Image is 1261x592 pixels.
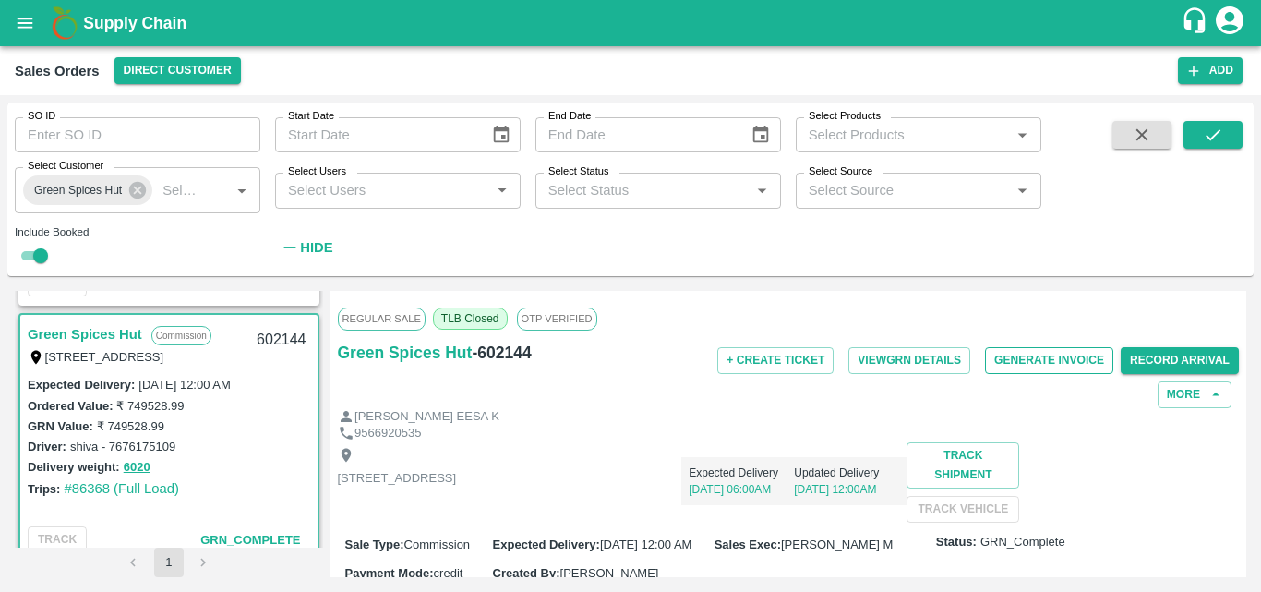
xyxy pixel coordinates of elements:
div: customer-support [1181,6,1213,40]
p: Updated Delivery [794,465,899,481]
strong: Hide [300,240,332,255]
p: 9566920535 [354,425,421,442]
label: Ordered Value: [28,399,113,413]
button: 6020 [124,457,150,478]
label: Delivery weight: [28,460,120,474]
input: Enter SO ID [15,117,260,152]
button: Open [490,178,514,202]
button: Select DC [114,57,241,84]
input: End Date [535,117,737,152]
button: More [1158,381,1231,408]
div: Green Spices Hut [23,175,152,205]
button: Open [1010,123,1034,147]
button: Choose date [484,117,519,152]
a: #86368 (Full Load) [64,481,179,496]
input: Select Customer [155,178,200,202]
label: Select Products [809,109,881,124]
label: ₹ 749528.99 [97,419,164,433]
button: Open [1010,178,1034,202]
button: Track Shipment [907,442,1019,489]
button: page 1 [154,548,184,577]
a: Supply Chain [83,10,1181,36]
p: [DATE] 12:00AM [794,481,899,498]
input: Select Users [281,178,485,202]
p: Expected Delivery [689,465,794,481]
label: Status: [936,534,977,551]
input: Select Status [541,178,745,202]
button: Open [750,178,774,202]
label: Select Status [548,164,609,179]
p: [DATE] 06:00AM [689,481,794,498]
span: [DATE] 12:00 AM [600,538,691,551]
label: [STREET_ADDRESS] [45,350,164,364]
p: [PERSON_NAME] EESA K [354,408,499,426]
label: Expected Delivery : [493,538,600,551]
button: Add [1178,57,1243,84]
input: Start Date [275,117,476,152]
button: Choose date [743,117,778,152]
span: credit [434,566,463,580]
label: Trips: [28,482,60,496]
span: Regular Sale [338,308,426,330]
span: GRN_Complete [980,534,1065,551]
label: Created By : [493,566,560,580]
label: [DATE] 12:00 AM [138,378,230,392]
b: Supply Chain [83,14,186,32]
button: open drawer [4,2,46,44]
input: Select Source [801,178,1005,202]
button: Open [230,178,254,202]
label: ₹ 749528.99 [116,399,184,413]
div: Sales Orders [15,59,100,83]
label: Driver: [28,440,66,453]
p: [STREET_ADDRESS] [338,470,457,488]
span: [PERSON_NAME] M [781,538,893,551]
label: Select Customer [28,159,103,174]
button: Hide [275,232,338,263]
button: Generate Invoice [985,347,1113,374]
span: OTP VERIFIED [517,308,597,330]
a: Green Spices Hut [28,322,142,346]
nav: pagination navigation [116,548,222,577]
span: GRN_Complete [200,533,300,547]
label: Payment Mode : [345,566,434,580]
a: Green Spices Hut [338,340,473,366]
span: TLB Closed [433,308,508,330]
label: shiva - 7676175109 [70,440,175,453]
label: SO ID [28,109,55,124]
div: account of current user [1213,4,1246,42]
p: Commission [151,326,211,345]
span: Commission [404,538,471,551]
div: 602144 [246,319,317,362]
span: Green Spices Hut [23,181,133,200]
label: Sale Type : [345,538,404,551]
h6: - 602144 [472,340,531,366]
label: Sales Exec : [715,538,781,551]
button: + Create Ticket [717,347,834,374]
label: End Date [548,109,591,124]
label: GRN Value: [28,419,93,433]
div: Include Booked [15,224,260,240]
button: Record Arrival [1121,347,1239,374]
label: Select Users [288,164,346,179]
label: Select Source [809,164,872,179]
img: logo [46,5,83,42]
label: Start Date [288,109,334,124]
input: Select Products [801,123,1005,147]
button: ViewGRN Details [848,347,970,374]
label: Expected Delivery : [28,378,135,392]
